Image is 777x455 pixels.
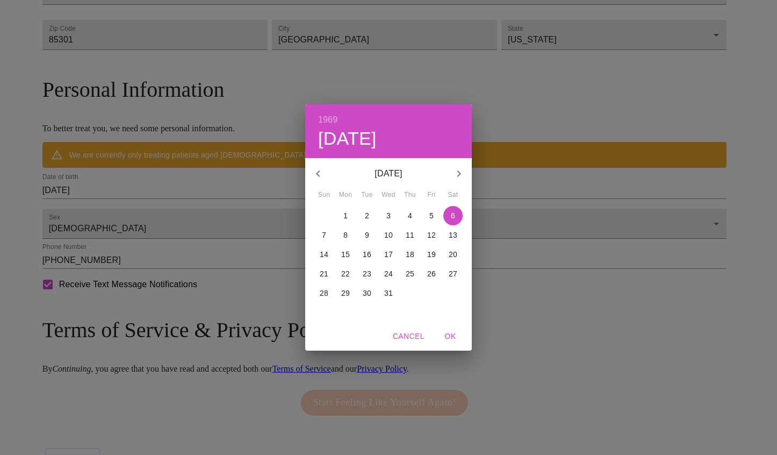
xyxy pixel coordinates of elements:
[449,249,457,260] p: 20
[314,190,334,201] span: Sun
[379,283,398,303] button: 31
[384,249,393,260] p: 17
[363,288,371,298] p: 30
[443,225,463,245] button: 13
[422,264,441,283] button: 26
[320,268,328,279] p: 21
[408,210,412,221] p: 4
[314,283,334,303] button: 28
[422,225,441,245] button: 12
[400,206,420,225] button: 4
[400,190,420,201] span: Thu
[357,206,377,225] button: 2
[336,206,355,225] button: 1
[341,288,350,298] p: 29
[365,230,369,240] p: 9
[336,225,355,245] button: 8
[406,249,414,260] p: 18
[357,283,377,303] button: 30
[400,264,420,283] button: 25
[314,264,334,283] button: 21
[427,230,436,240] p: 12
[443,245,463,264] button: 20
[437,330,463,343] span: OK
[443,206,463,225] button: 6
[336,264,355,283] button: 22
[322,230,326,240] p: 7
[449,268,457,279] p: 27
[318,112,337,127] button: 1969
[429,210,434,221] p: 5
[422,190,441,201] span: Fri
[443,264,463,283] button: 27
[379,190,398,201] span: Wed
[336,190,355,201] span: Mon
[363,249,371,260] p: 16
[427,268,436,279] p: 26
[379,264,398,283] button: 24
[314,225,334,245] button: 7
[379,245,398,264] button: 17
[388,326,429,346] button: Cancel
[357,264,377,283] button: 23
[384,230,393,240] p: 10
[357,190,377,201] span: Tue
[336,245,355,264] button: 15
[400,245,420,264] button: 18
[406,268,414,279] p: 25
[422,206,441,225] button: 5
[393,330,425,343] span: Cancel
[320,249,328,260] p: 14
[343,210,348,221] p: 1
[427,249,436,260] p: 19
[451,210,455,221] p: 6
[379,206,398,225] button: 3
[406,230,414,240] p: 11
[331,167,446,180] p: [DATE]
[422,245,441,264] button: 19
[320,288,328,298] p: 28
[314,245,334,264] button: 14
[443,190,463,201] span: Sat
[386,210,391,221] p: 3
[343,230,348,240] p: 8
[379,225,398,245] button: 10
[365,210,369,221] p: 2
[357,245,377,264] button: 16
[400,225,420,245] button: 11
[384,288,393,298] p: 31
[433,326,467,346] button: OK
[336,283,355,303] button: 29
[357,225,377,245] button: 9
[384,268,393,279] p: 24
[341,249,350,260] p: 15
[449,230,457,240] p: 13
[341,268,350,279] p: 22
[318,127,377,150] button: [DATE]
[363,268,371,279] p: 23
